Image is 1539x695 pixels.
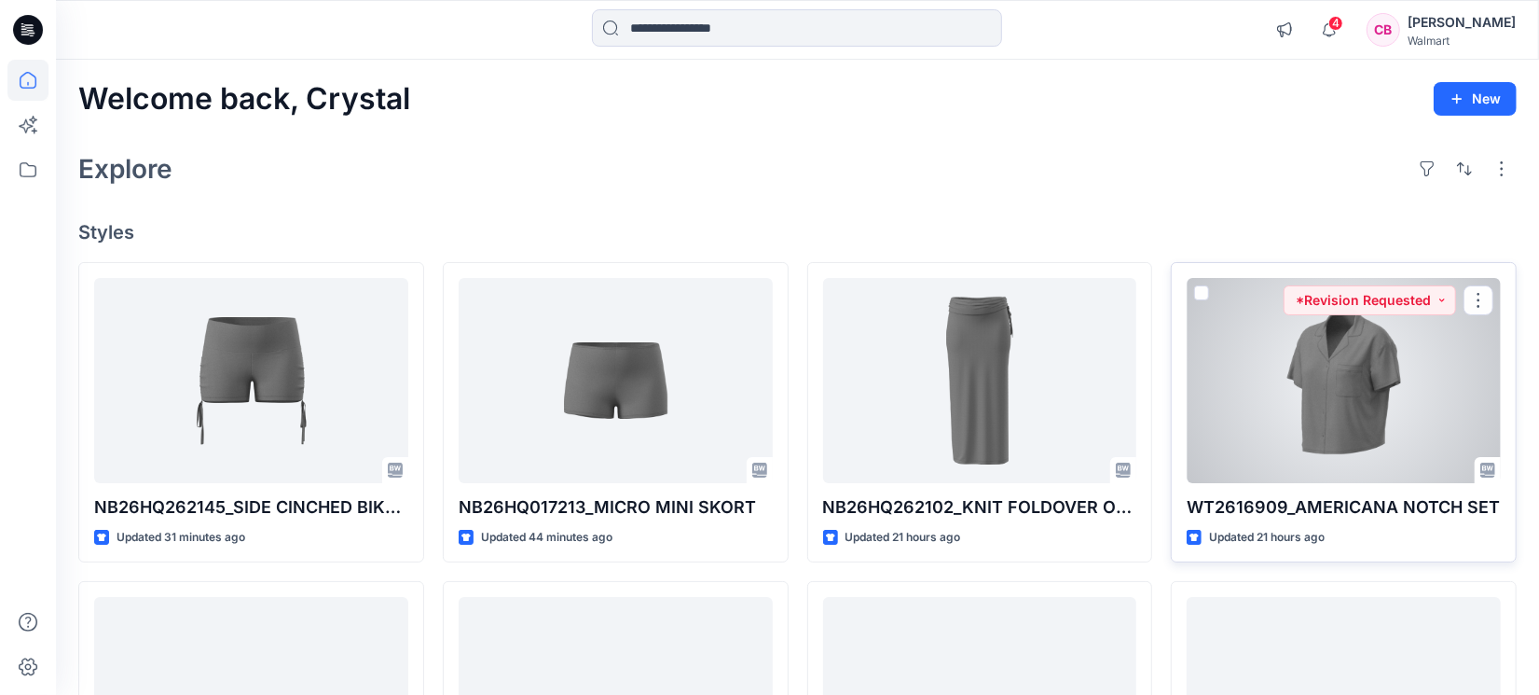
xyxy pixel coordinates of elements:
[117,528,245,548] p: Updated 31 minutes ago
[1209,528,1325,548] p: Updated 21 hours ago
[1367,13,1400,47] div: CB
[1434,82,1517,116] button: New
[459,494,773,521] p: NB26HQ017213_MICRO MINI SKORT
[845,528,961,548] p: Updated 21 hours ago
[1187,494,1501,521] p: WT2616909_AMERICANA NOTCH SET
[481,528,612,548] p: Updated 44 minutes ago
[94,278,408,483] a: NB26HQ262145_SIDE CINCHED BIKE SHORT
[78,154,172,184] h2: Explore
[823,494,1137,521] p: NB26HQ262102_KNIT FOLDOVER OPP SKIRT
[78,82,410,117] h2: Welcome back, Crystal
[823,278,1137,483] a: NB26HQ262102_KNIT FOLDOVER OPP SKIRT
[1408,34,1516,48] div: Walmart
[1187,278,1501,483] a: WT2616909_AMERICANA NOTCH SET
[1328,16,1343,31] span: 4
[94,494,408,521] p: NB26HQ262145_SIDE CINCHED BIKE SHORT
[459,278,773,483] a: NB26HQ017213_MICRO MINI SKORT
[78,221,1517,243] h4: Styles
[1408,11,1516,34] div: [PERSON_NAME]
